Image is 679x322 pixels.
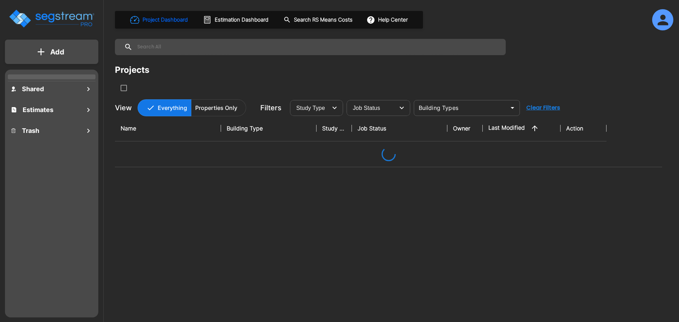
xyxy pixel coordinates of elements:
[22,126,39,135] h1: Trash
[352,116,447,141] th: Job Status
[348,98,395,118] div: Select
[22,84,44,94] h1: Shared
[294,16,353,24] h1: Search RS Means Costs
[215,16,268,24] h1: Estimation Dashboard
[117,81,131,95] button: SelectAll
[561,116,607,141] th: Action
[158,104,187,112] p: Everything
[50,47,64,57] p: Add
[483,116,561,141] th: Last Modified
[138,99,191,116] button: Everything
[296,105,325,111] span: Study Type
[115,116,221,141] th: Name
[447,116,483,141] th: Owner
[115,64,149,76] div: Projects
[143,16,188,24] h1: Project Dashboard
[416,103,506,113] input: Building Types
[115,103,132,113] p: View
[317,116,352,141] th: Study Type
[8,8,95,29] img: Logo
[23,105,53,115] h1: Estimates
[195,104,237,112] p: Properties Only
[200,12,272,27] button: Estimation Dashboard
[191,99,246,116] button: Properties Only
[507,103,517,113] button: Open
[353,105,380,111] span: Job Status
[281,13,356,27] button: Search RS Means Costs
[221,116,317,141] th: Building Type
[5,42,98,62] button: Add
[365,13,411,27] button: Help Center
[260,103,282,113] p: Filters
[127,12,192,28] button: Project Dashboard
[133,39,502,55] input: Search All
[523,101,563,115] button: Clear Filters
[291,98,327,118] div: Select
[138,99,246,116] div: Platform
